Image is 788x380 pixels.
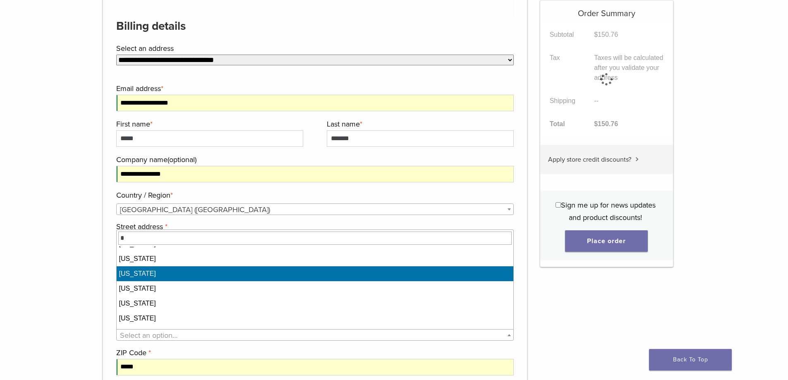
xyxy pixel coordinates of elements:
[556,202,561,208] input: Sign me up for news updates and product discounts!
[548,155,631,164] span: Apply store credit discounts?
[116,203,514,215] span: Country / Region
[565,230,648,252] button: Place order
[116,347,512,359] label: ZIP Code
[540,0,673,19] h5: Order Summary
[116,153,512,166] label: Company name
[117,251,514,266] li: [US_STATE]
[120,331,177,340] span: Select an option…
[117,266,514,281] li: [US_STATE]
[116,16,514,36] h3: Billing details
[116,42,512,55] label: Select an address
[649,349,732,370] a: Back To Top
[116,220,512,233] label: Street address
[168,155,196,164] span: (optional)
[117,326,514,341] li: [US_STATE]
[116,82,512,95] label: Email address
[117,296,514,311] li: [US_STATE]
[116,189,512,201] label: Country / Region
[561,201,656,222] span: Sign me up for news updates and product discounts!
[117,204,514,215] span: United States (US)
[327,118,512,130] label: Last name
[117,281,514,296] li: [US_STATE]
[635,157,639,161] img: caret.svg
[117,311,514,326] li: [US_STATE]
[116,329,514,341] span: State
[116,118,301,130] label: First name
